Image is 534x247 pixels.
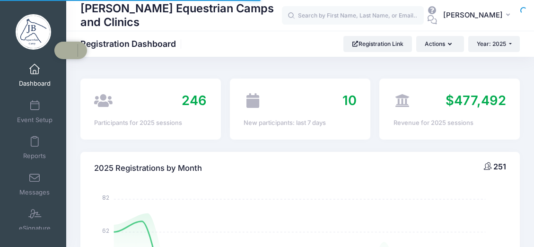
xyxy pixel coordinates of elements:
div: Revenue for 2025 sessions [394,118,506,128]
div: Participants for 2025 sessions [94,118,207,128]
span: Reports [23,152,46,160]
button: [PERSON_NAME] [437,5,520,26]
tspan: 82 [102,194,109,202]
span: [PERSON_NAME] [443,10,503,20]
span: $477,492 [446,92,506,108]
a: Registration Link [343,36,412,52]
a: Event Setup [12,95,57,128]
button: Year: 2025 [468,36,520,52]
span: 10 [342,92,357,108]
span: 246 [182,92,207,108]
a: Reports [12,131,57,164]
span: eSignature [19,225,51,233]
tspan: 62 [102,227,109,235]
div: New participants: last 7 days [244,118,356,128]
img: Jessica Braswell Equestrian Camps and Clinics [16,14,51,50]
span: Messages [19,188,50,196]
a: eSignature [12,203,57,237]
span: Event Setup [17,116,53,124]
button: Actions [416,36,464,52]
h4: 2025 Registrations by Month [94,155,202,182]
a: Messages [12,168,57,201]
h1: [PERSON_NAME] Equestrian Camps and Clinics [80,0,282,30]
h1: Registration Dashboard [80,39,184,49]
input: Search by First Name, Last Name, or Email... [282,6,424,25]
span: Year: 2025 [477,40,506,47]
span: 251 [493,162,506,171]
span: Dashboard [19,80,51,88]
a: Dashboard [12,59,57,92]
